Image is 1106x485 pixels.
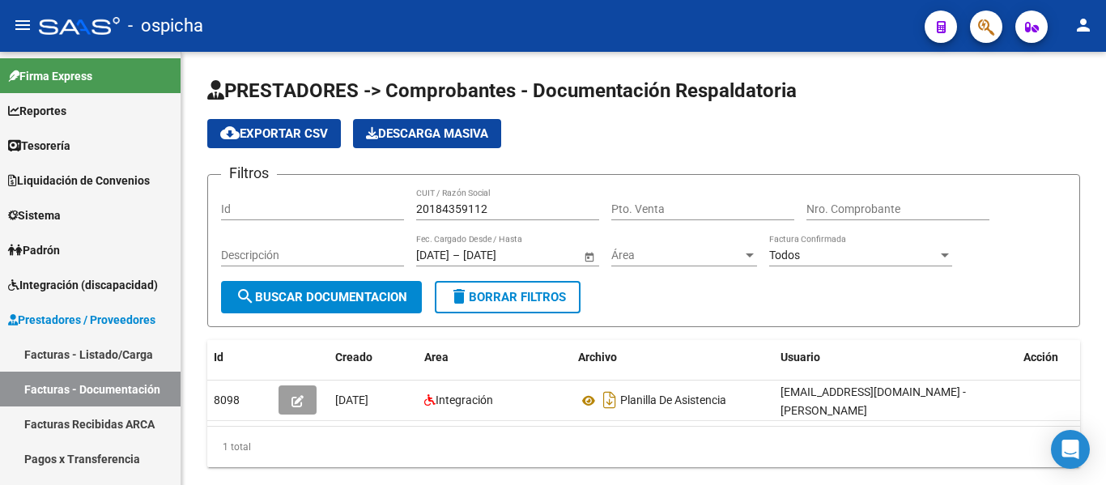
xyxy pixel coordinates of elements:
[214,351,223,364] span: Id
[599,387,620,413] i: Descargar documento
[214,394,240,406] span: 8098
[128,8,203,44] span: - ospicha
[8,137,70,155] span: Tesorería
[774,340,1017,375] datatable-header-cell: Usuario
[436,394,493,406] span: Integración
[416,249,449,262] input: Start date
[207,340,272,375] datatable-header-cell: Id
[453,249,460,262] span: –
[1074,15,1093,35] mat-icon: person
[578,351,617,364] span: Archivo
[620,394,726,407] span: Planilla De Asistencia
[8,311,155,329] span: Prestadores / Proveedores
[236,290,407,304] span: Buscar Documentacion
[418,340,572,375] datatable-header-cell: Area
[220,123,240,143] mat-icon: cloud_download
[13,15,32,35] mat-icon: menu
[366,126,488,141] span: Descarga Masiva
[435,281,581,313] button: Borrar Filtros
[207,119,341,148] button: Exportar CSV
[424,351,449,364] span: Area
[1051,430,1090,469] div: Open Intercom Messenger
[335,351,372,364] span: Creado
[8,172,150,189] span: Liquidación de Convenios
[8,67,92,85] span: Firma Express
[353,119,501,148] app-download-masive: Descarga masiva de comprobantes (adjuntos)
[8,276,158,294] span: Integración (discapacidad)
[449,287,469,306] mat-icon: delete
[220,126,328,141] span: Exportar CSV
[207,427,1080,467] div: 1 total
[353,119,501,148] button: Descarga Masiva
[221,281,422,313] button: Buscar Documentacion
[8,102,66,120] span: Reportes
[463,249,542,262] input: End date
[329,340,418,375] datatable-header-cell: Creado
[572,340,774,375] datatable-header-cell: Archivo
[8,206,61,224] span: Sistema
[335,394,368,406] span: [DATE]
[207,79,797,102] span: PRESTADORES -> Comprobantes - Documentación Respaldatoria
[1017,340,1098,375] datatable-header-cell: Acción
[611,249,742,262] span: Área
[221,162,277,185] h3: Filtros
[781,385,966,417] span: [EMAIL_ADDRESS][DOMAIN_NAME] - [PERSON_NAME]
[449,290,566,304] span: Borrar Filtros
[581,248,598,265] button: Open calendar
[781,351,820,364] span: Usuario
[1023,351,1058,364] span: Acción
[769,249,800,262] span: Todos
[236,287,255,306] mat-icon: search
[8,241,60,259] span: Padrón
